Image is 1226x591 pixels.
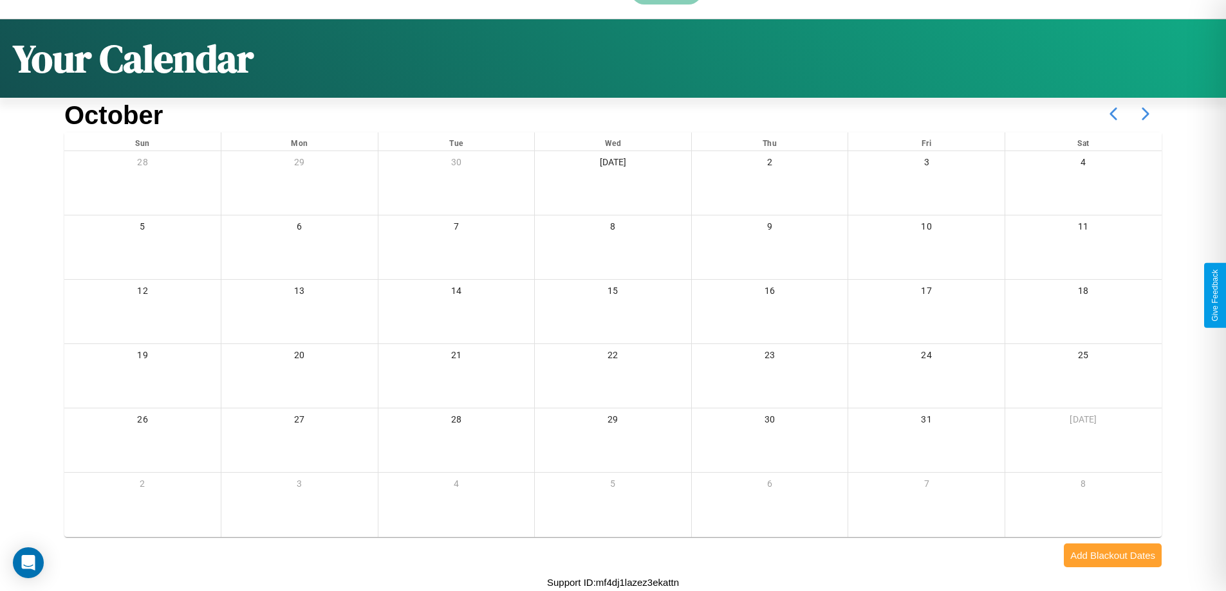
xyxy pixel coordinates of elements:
div: 29 [535,408,691,435]
div: 4 [378,473,535,499]
div: 7 [848,473,1005,499]
div: 29 [221,151,378,177]
div: 24 [848,344,1005,370]
div: 25 [1005,344,1162,370]
div: 18 [1005,280,1162,306]
div: 27 [221,408,378,435]
div: 8 [1005,473,1162,499]
div: 2 [692,151,848,177]
div: 23 [692,344,848,370]
div: 19 [64,344,221,370]
div: 5 [535,473,691,499]
div: 2 [64,473,221,499]
div: 21 [378,344,535,370]
p: Support ID: mf4dj1lazez3ekattn [547,574,679,591]
div: 9 [692,215,848,242]
div: 17 [848,280,1005,306]
div: 6 [221,215,378,242]
div: [DATE] [1005,408,1162,435]
div: 5 [64,215,221,242]
div: 31 [848,408,1005,435]
div: Tue [378,132,535,150]
div: 20 [221,344,378,370]
div: Give Feedback [1211,269,1220,322]
div: Mon [221,132,378,150]
h2: October [64,101,163,130]
div: 10 [848,215,1005,242]
button: Add Blackout Dates [1064,543,1162,567]
div: 3 [848,151,1005,177]
div: 15 [535,280,691,306]
div: 6 [692,473,848,499]
div: 30 [692,408,848,435]
div: 11 [1005,215,1162,242]
div: 13 [221,280,378,306]
div: 12 [64,280,221,306]
div: 8 [535,215,691,242]
div: 22 [535,344,691,370]
div: [DATE] [535,151,691,177]
div: 26 [64,408,221,435]
div: Wed [535,132,691,150]
div: 30 [378,151,535,177]
div: Thu [692,132,848,150]
div: 14 [378,280,535,306]
div: 7 [378,215,535,242]
div: Sun [64,132,221,150]
div: Sat [1005,132,1162,150]
div: 16 [692,280,848,306]
div: 28 [378,408,535,435]
div: Fri [848,132,1005,150]
div: Open Intercom Messenger [13,547,44,578]
div: 4 [1005,151,1162,177]
h1: Your Calendar [13,32,254,85]
div: 3 [221,473,378,499]
div: 28 [64,151,221,177]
